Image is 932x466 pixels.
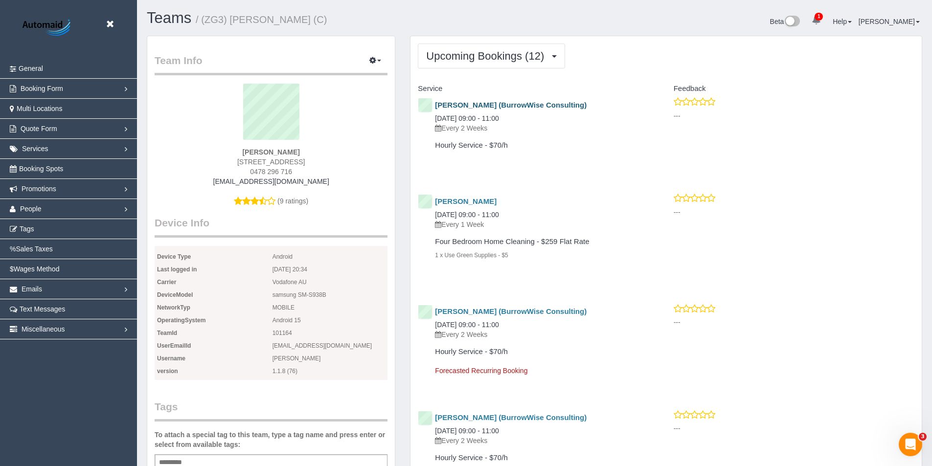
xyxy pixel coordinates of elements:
span: Android 15 [273,314,388,327]
span: Miscellaneous [22,325,65,333]
a: [PERSON_NAME] (BurrowWise Consulting) [435,413,587,422]
img: Automaid Logo [17,17,78,39]
b: Last logged in [157,266,197,273]
p: --- [674,423,914,433]
b: OperatingSystem [157,317,205,324]
legend: Team Info [155,53,387,75]
small: 1 x Use Green Supplies - $5 [435,252,508,259]
a: Help [833,18,852,25]
p: --- [674,207,914,217]
span: Services [22,145,48,153]
strong: [PERSON_NAME] [242,148,299,156]
span: Android [273,250,388,263]
button: Upcoming Bookings (12) [418,44,565,68]
span: Upcoming Bookings (12) [426,50,549,62]
span: Booking Form [21,85,63,92]
small: / (ZG3) [PERSON_NAME] (C) [196,14,327,25]
h4: Hourly Service - $70/h [435,348,644,356]
legend: Tags [155,399,387,422]
b: Device Type [157,253,191,260]
h4: Hourly Service - $70/h [435,454,644,462]
a: [EMAIL_ADDRESS][DOMAIN_NAME] [213,178,329,185]
h4: Four Bedroom Home Cleaning - $259 Flat Rate [435,238,644,246]
p: --- [674,317,914,327]
p: --- [674,111,914,121]
span: People [20,205,42,213]
h4: Service [418,85,659,93]
b: DeviceModel [157,291,193,298]
a: [DATE] 09:00 - 11:00 [435,211,499,219]
a: Teams [147,9,191,26]
b: NetworkTyp [157,304,190,311]
span: 0478 296 716 [250,168,292,176]
h4: Feedback [674,85,914,93]
span: Sales Taxes [16,245,52,253]
span: Emails [22,285,42,293]
label: To attach a special tag to this team, type a tag name and press enter or select from available tags: [155,430,387,449]
span: [DATE] 20:34 [273,263,388,276]
span: [PERSON_NAME] [273,352,388,365]
a: [PERSON_NAME] (BurrowWise Consulting) [435,101,587,109]
span: Quote Form [21,125,57,133]
a: Beta [770,18,800,25]
span: Booking Spots [19,165,63,173]
span: Multi Locations [17,105,62,112]
span: 1 [815,13,823,21]
span: General [19,65,43,72]
b: version [157,368,178,375]
b: TeamId [157,330,177,336]
span: 3 [919,433,927,441]
a: [DATE] 09:00 - 11:00 [435,114,499,122]
a: 1 [807,10,826,31]
span: 1.1.8 (76) [273,365,388,377]
span: 101164 [273,327,388,339]
p: Every 1 Week [435,220,644,229]
a: [DATE] 09:00 - 11:00 [435,427,499,435]
span: Wages Method [14,265,60,273]
a: [PERSON_NAME] (BurrowWise Consulting) [435,307,587,315]
p: Every 2 Weeks [435,436,644,445]
span: Text Messages [20,305,65,313]
a: [PERSON_NAME] [435,197,497,205]
b: Carrier [157,279,176,286]
iframe: Intercom live chat [899,433,922,456]
img: New interface [784,16,800,28]
p: Every 2 Weeks [435,123,644,133]
b: Username [157,355,185,362]
span: [EMAIL_ADDRESS][DOMAIN_NAME] [273,339,388,352]
span: Forecasted Recurring Booking [435,367,527,375]
a: [PERSON_NAME] [859,18,920,25]
a: [DATE] 09:00 - 11:00 [435,321,499,329]
span: Vodafone AU [273,276,388,288]
span: MOBILE [273,301,388,314]
span: Tags [20,225,34,233]
h4: Hourly Service - $70/h [435,141,644,150]
span: [STREET_ADDRESS] [237,158,305,166]
span: Promotions [22,185,56,193]
div: (9 ratings) [155,84,387,216]
p: Every 2 Weeks [435,330,644,339]
b: UserEmailId [157,342,191,349]
span: samsung SM-S938B [273,288,388,301]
